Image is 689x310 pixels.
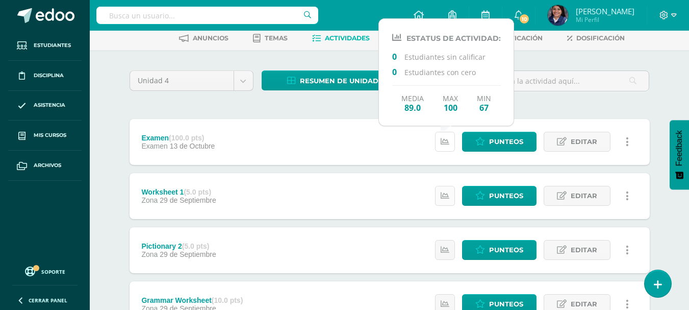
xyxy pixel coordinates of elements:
span: Temas [265,34,288,42]
span: Disciplina [34,71,64,80]
a: Dosificación [567,30,625,46]
input: Busca un usuario... [96,7,318,24]
span: Punteos [489,186,523,205]
div: Min [477,94,491,112]
span: Unidad 4 [138,71,226,90]
span: 29 de Septiembre [160,196,216,204]
a: Estudiantes [8,31,82,61]
a: Unidad 4 [130,71,253,90]
span: Planificación [491,34,543,42]
span: Archivos [34,161,61,170]
span: 29 de Septiembre [160,250,216,258]
span: Punteos [489,241,523,259]
span: Punteos [489,132,523,151]
span: Mis cursos [34,131,66,139]
a: Punteos [462,132,537,152]
a: Archivos [8,151,82,181]
span: [PERSON_NAME] [576,6,634,16]
div: Media [401,94,424,112]
div: Grammar Worksheet [141,296,243,304]
p: Estudiantes sin calificar [392,51,501,62]
a: Punteos [462,240,537,260]
a: Anuncios [179,30,228,46]
button: Feedback - Mostrar encuesta [670,120,689,189]
span: 0 [392,66,404,77]
span: 89.0 [401,103,424,112]
span: Soporte [41,268,65,275]
span: Dosificación [576,34,625,42]
span: Editar [571,186,597,205]
span: Estudiantes [34,41,71,50]
span: Actividades [325,34,370,42]
strong: (5.0 pts) [182,242,210,250]
div: Max [443,94,458,112]
a: Mis cursos [8,121,82,151]
a: Punteos [462,186,537,206]
span: 67 [477,103,491,112]
span: 13 de Octubre [170,142,215,150]
a: Actividades [312,30,370,46]
span: Asistencia [34,101,65,109]
a: Asistencia [8,91,82,121]
a: Resumen de unidad [262,70,404,90]
div: Pictionary 2 [141,242,216,250]
input: Busca la actividad aquí... [482,71,649,91]
strong: (10.0 pts) [212,296,243,304]
strong: (5.0 pts) [184,188,211,196]
a: Soporte [12,264,78,278]
span: 100 [443,103,458,112]
a: Temas [253,30,288,46]
span: Examen [141,142,167,150]
span: 0 [392,51,404,61]
span: Zona [141,196,158,204]
div: Examen [141,134,215,142]
div: Worksheet 1 [141,188,216,196]
strong: (100.0 pts) [169,134,204,142]
span: Feedback [675,130,684,166]
span: Resumen de unidad [300,71,378,90]
span: Editar [571,241,597,259]
a: Disciplina [8,61,82,91]
span: Editar [571,132,597,151]
h4: Estatus de Actividad: [392,33,501,43]
span: Cerrar panel [29,297,67,304]
img: d10d8054c1321d3b620d686a3ef49a60.png [548,5,568,26]
span: Zona [141,250,158,258]
span: Anuncios [193,34,228,42]
span: Mi Perfil [576,15,634,24]
span: 10 [519,13,530,25]
p: Estudiantes con cero [392,66,501,77]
